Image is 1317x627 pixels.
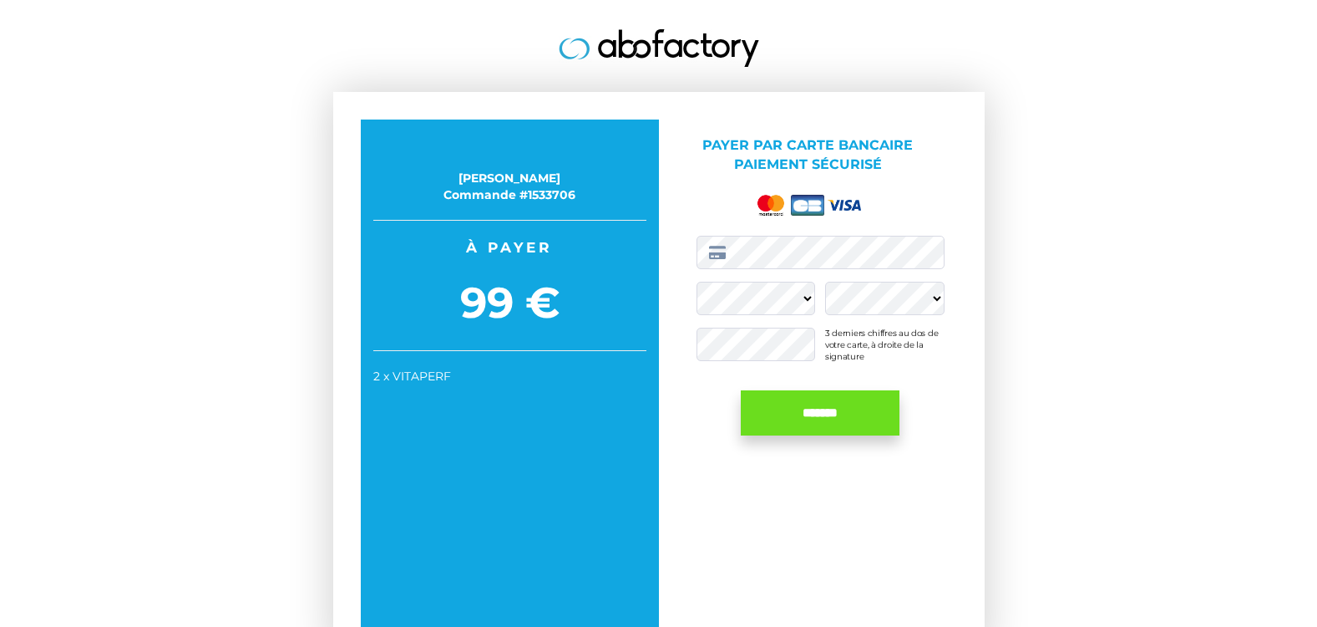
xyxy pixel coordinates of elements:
[373,368,646,385] div: 2 x VITAPERF
[373,273,646,334] span: 99 €
[828,200,861,211] img: visa.png
[559,29,759,67] img: logo.jpg
[734,156,882,172] span: Paiement sécurisé
[825,328,945,361] div: 3 derniers chiffres au dos de votre carte, à droite de la signature
[791,195,824,216] img: cb.png
[754,191,788,219] img: mastercard.png
[373,170,646,186] div: [PERSON_NAME]
[373,237,646,257] span: À payer
[373,186,646,203] div: Commande #1533706
[671,136,945,175] p: Payer par Carte bancaire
